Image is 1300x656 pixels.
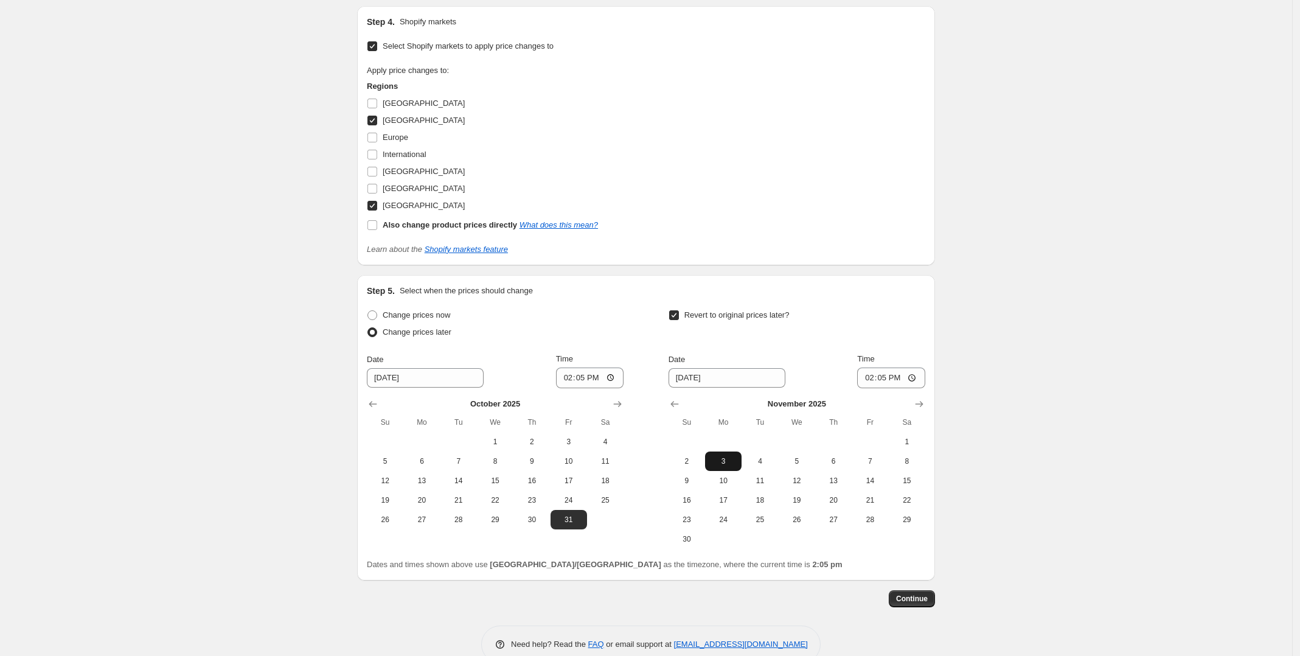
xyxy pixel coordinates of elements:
[815,490,852,510] button: Thursday November 20 2025
[383,133,408,142] span: Europe
[889,471,925,490] button: Saturday November 15 2025
[408,456,435,466] span: 6
[852,490,888,510] button: Friday November 21 2025
[742,452,778,471] button: Tuesday November 4 2025
[367,368,484,388] input: 9/29/2025
[482,437,509,447] span: 1
[889,510,925,529] button: Saturday November 29 2025
[482,515,509,525] span: 29
[445,456,472,466] span: 7
[673,515,700,525] span: 23
[520,220,598,229] a: What does this mean?
[383,310,450,319] span: Change prices now
[383,41,554,51] span: Select Shopify markets to apply price changes to
[779,452,815,471] button: Wednesday November 5 2025
[779,471,815,490] button: Wednesday November 12 2025
[367,285,395,297] h2: Step 5.
[372,515,398,525] span: 26
[710,476,737,486] span: 10
[367,413,403,432] th: Sunday
[674,640,808,649] a: [EMAIL_ADDRESS][DOMAIN_NAME]
[408,515,435,525] span: 27
[587,432,624,452] button: Saturday October 4 2025
[669,413,705,432] th: Sunday
[669,490,705,510] button: Sunday November 16 2025
[477,510,513,529] button: Wednesday October 29 2025
[746,515,773,525] span: 25
[857,515,883,525] span: 28
[555,437,582,447] span: 3
[742,490,778,510] button: Tuesday November 18 2025
[367,355,383,364] span: Date
[364,396,381,413] button: Show previous month, September 2025
[857,495,883,505] span: 21
[587,471,624,490] button: Saturday October 18 2025
[852,413,888,432] th: Friday
[477,490,513,510] button: Wednesday October 22 2025
[669,471,705,490] button: Sunday November 9 2025
[555,515,582,525] span: 31
[894,495,920,505] span: 22
[889,432,925,452] button: Saturday November 1 2025
[852,510,888,529] button: Friday November 28 2025
[666,396,683,413] button: Show previous month, October 2025
[372,456,398,466] span: 5
[746,456,773,466] span: 4
[556,354,573,363] span: Time
[513,510,550,529] button: Thursday October 30 2025
[820,417,847,427] span: Th
[784,495,810,505] span: 19
[477,452,513,471] button: Wednesday October 8 2025
[518,515,545,525] span: 30
[551,510,587,529] button: Friday October 31 2025
[592,476,619,486] span: 18
[820,515,847,525] span: 27
[673,534,700,544] span: 30
[894,476,920,486] span: 15
[518,417,545,427] span: Th
[812,560,842,569] b: 2:05 pm
[367,452,403,471] button: Sunday October 5 2025
[482,456,509,466] span: 8
[383,167,465,176] span: [GEOGRAPHIC_DATA]
[556,368,624,388] input: 12:00
[372,417,398,427] span: Su
[425,245,508,254] a: Shopify markets feature
[669,510,705,529] button: Sunday November 23 2025
[367,16,395,28] h2: Step 4.
[403,510,440,529] button: Monday October 27 2025
[746,495,773,505] span: 18
[784,456,810,466] span: 5
[367,80,598,92] h3: Regions
[555,495,582,505] span: 24
[445,417,472,427] span: Tu
[408,417,435,427] span: Mo
[587,490,624,510] button: Saturday October 25 2025
[403,413,440,432] th: Monday
[518,456,545,466] span: 9
[367,245,508,254] i: Learn about the
[482,495,509,505] span: 22
[551,432,587,452] button: Friday October 3 2025
[490,560,661,569] b: [GEOGRAPHIC_DATA]/[GEOGRAPHIC_DATA]
[779,413,815,432] th: Wednesday
[555,456,582,466] span: 10
[588,640,604,649] a: FAQ
[820,476,847,486] span: 13
[383,184,465,193] span: [GEOGRAPHIC_DATA]
[482,417,509,427] span: We
[746,476,773,486] span: 11
[609,396,626,413] button: Show next month, November 2025
[408,476,435,486] span: 13
[477,413,513,432] th: Wednesday
[592,456,619,466] span: 11
[705,413,742,432] th: Monday
[779,510,815,529] button: Wednesday November 26 2025
[684,310,790,319] span: Revert to original prices later?
[551,452,587,471] button: Friday October 10 2025
[445,476,472,486] span: 14
[440,490,477,510] button: Tuesday October 21 2025
[477,432,513,452] button: Wednesday October 1 2025
[820,495,847,505] span: 20
[742,510,778,529] button: Tuesday November 25 2025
